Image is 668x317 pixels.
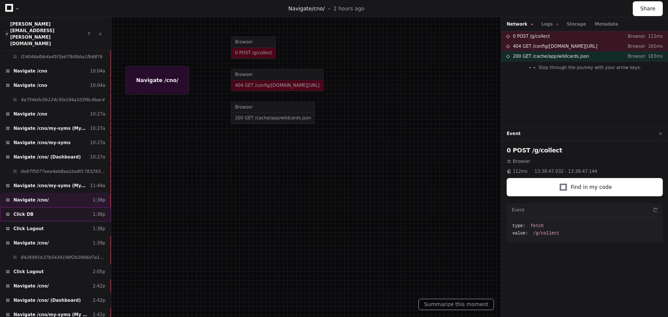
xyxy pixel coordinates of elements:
[13,82,47,89] span: Navigate /cno
[507,146,663,155] h2: 0 POST /g/collect
[538,64,641,71] span: Step through the journey with your arrow keys.
[90,82,105,89] div: 10:04a
[13,154,81,160] span: Navigate /cno/ (Dashboard)
[571,184,612,191] span: Find in my code
[595,21,618,27] button: Metadata
[90,125,105,132] div: 10:27a
[13,68,47,74] span: Navigate /cno
[531,223,544,229] span: fetch
[13,182,87,189] span: Navigate /cno/my-syms (My Exercises)
[334,5,364,12] p: 2 hours ago
[621,33,645,40] p: Browser
[513,43,597,50] span: 404 GET /config/[DOMAIN_NAME][URL]
[90,154,105,160] div: 10:27a
[541,21,558,27] button: Logs
[93,211,105,218] div: 1:38p
[20,254,105,261] span: 8426991b37b5434198f2b3966d7a1030
[93,283,105,289] div: 2:42p
[93,197,105,203] div: 1:38p
[90,139,105,146] div: 10:27a
[513,168,528,175] span: 112ms
[513,53,589,59] span: 200 GET /cache/app/wildcards.json
[645,43,663,50] p: 165ms
[90,182,105,189] div: 11:44a
[512,223,525,229] span: type:
[13,240,49,246] span: Navigate /cno/
[13,268,43,275] span: Click Logout
[13,225,43,232] span: Click Logout
[513,33,550,40] span: 0 POST /g/collect
[312,6,325,12] span: /cno/
[93,268,105,275] div: 2:05p
[13,197,49,203] span: Navigate /cno/
[90,111,105,117] div: 10:27a
[13,111,47,117] span: Navigate /cno
[633,1,663,16] button: Share
[621,53,645,59] p: Browser
[93,297,105,304] div: 2:42p
[418,299,494,310] button: Summarize this moment
[93,225,105,232] div: 1:38p
[20,96,104,103] span: 4a754e0c0b124c5fa194a103f6c4bac4
[567,21,586,27] button: Storage
[512,207,524,213] h3: Event
[645,33,663,40] p: 112ms
[90,68,105,74] div: 10:04a
[13,125,87,132] span: Navigate /cno/my-syms (My Exercises)
[13,139,70,146] span: Navigate /cno/my-syms
[507,21,533,27] button: Network
[10,22,54,46] a: [PERSON_NAME][EMAIL_ADDRESS][PERSON_NAME][DOMAIN_NAME]
[512,230,528,237] span: value:
[20,53,102,60] span: f14046afbb4a45f3a67fb0bba1fb6876
[93,240,105,246] div: 1:39p
[645,53,663,59] p: 183ms
[13,211,33,218] span: Click DB
[621,43,645,50] p: Browser
[513,158,531,165] span: Browser
[13,297,81,304] span: Navigate /cno/ (Dashboard)
[6,31,8,37] img: 5.svg
[13,283,49,289] span: Navigate /cno/
[507,178,663,196] button: Find in my code
[533,230,559,237] span: /g/collect
[534,168,597,175] span: 13:38:47.032 - 13:38:47.144
[20,168,105,175] span: 0e87f5077eea4ab8aa1ba8f178329320
[507,130,521,137] button: Event
[288,6,312,12] span: Navigate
